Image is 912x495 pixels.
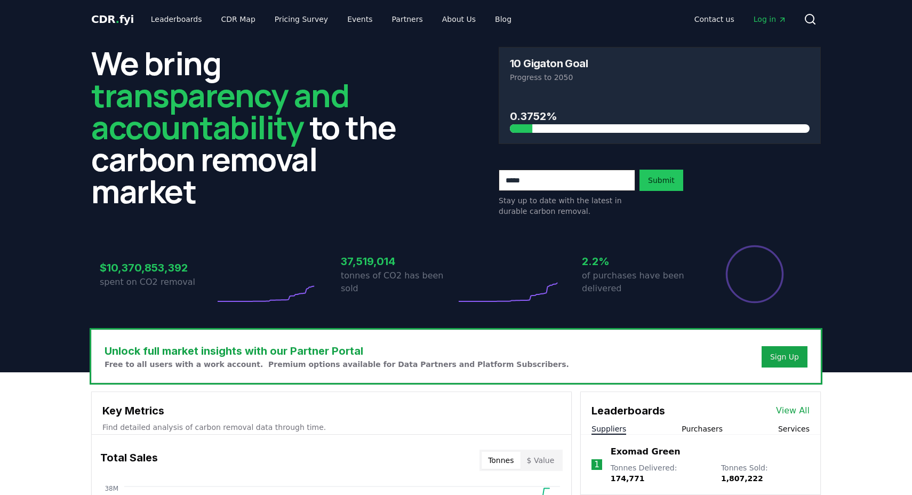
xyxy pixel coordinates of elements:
span: CDR fyi [91,13,134,26]
p: of purchases have been delivered [582,269,697,295]
a: Blog [486,10,520,29]
h3: Total Sales [100,450,158,471]
button: Tonnes [482,452,520,469]
div: Percentage of sales delivered [725,244,785,304]
p: Stay up to date with the latest in durable carbon removal. [499,195,635,217]
p: Tonnes Delivered : [611,462,710,484]
p: spent on CO2 removal [100,276,215,289]
h3: $10,370,853,392 [100,260,215,276]
tspan: 38M [105,485,118,492]
h3: Leaderboards [591,403,665,419]
p: Free to all users with a work account. Premium options available for Data Partners and Platform S... [105,359,569,370]
a: Pricing Survey [266,10,337,29]
a: Events [339,10,381,29]
h3: 0.3752% [510,108,810,124]
h3: 37,519,014 [341,253,456,269]
nav: Main [686,10,795,29]
h2: We bring to the carbon removal market [91,47,413,207]
a: Log in [745,10,795,29]
a: CDR Map [213,10,264,29]
h3: 10 Gigaton Goal [510,58,588,69]
a: View All [776,404,810,417]
a: Sign Up [770,352,799,362]
p: 1 [594,458,599,471]
p: tonnes of CO2 has been sold [341,269,456,295]
nav: Main [142,10,520,29]
button: Sign Up [762,346,807,368]
h3: 2.2% [582,253,697,269]
span: Log in [754,14,787,25]
a: Leaderboards [142,10,211,29]
h3: Key Metrics [102,403,561,419]
button: Services [778,424,810,434]
span: 1,807,222 [721,474,763,483]
a: Exomad Green [611,445,681,458]
p: Tonnes Sold : [721,462,810,484]
span: 174,771 [611,474,645,483]
a: About Us [434,10,484,29]
a: Contact us [686,10,743,29]
button: Purchasers [682,424,723,434]
a: Partners [383,10,431,29]
button: Submit [639,170,683,191]
span: transparency and accountability [91,73,349,149]
a: CDR.fyi [91,12,134,27]
h3: Unlock full market insights with our Partner Portal [105,343,569,359]
button: $ Value [521,452,561,469]
button: Suppliers [591,424,626,434]
p: Find detailed analysis of carbon removal data through time. [102,422,561,433]
p: Progress to 2050 [510,72,810,83]
span: . [116,13,119,26]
